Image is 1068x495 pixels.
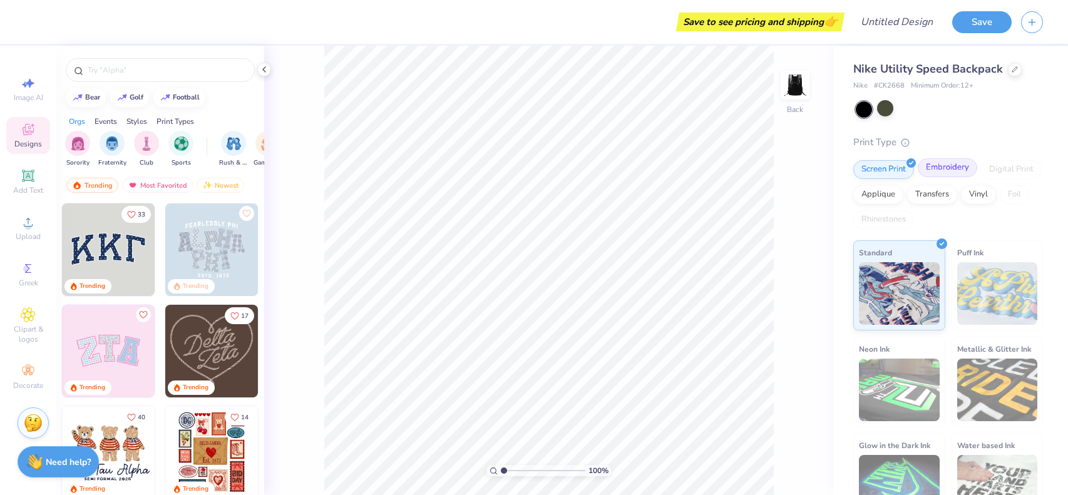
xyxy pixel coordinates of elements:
[134,131,159,168] button: filter button
[202,181,212,190] img: Newest.gif
[110,88,149,107] button: golf
[168,131,193,168] div: filter for Sports
[65,131,90,168] div: filter for Sorority
[911,81,973,91] span: Minimum Order: 12 +
[14,139,42,149] span: Designs
[16,232,41,242] span: Upload
[69,116,85,127] div: Orgs
[72,181,82,190] img: trending.gif
[239,206,254,221] button: Like
[219,131,248,168] button: filter button
[853,81,868,91] span: Nike
[65,131,90,168] button: filter button
[95,116,117,127] div: Events
[183,484,208,494] div: Trending
[14,93,43,103] span: Image AI
[957,359,1038,421] img: Metallic & Glitter Ink
[254,131,282,168] div: filter for Game Day
[851,9,943,34] input: Untitled Design
[121,409,151,426] button: Like
[254,131,282,168] button: filter button
[219,158,248,168] span: Rush & Bid
[853,210,914,229] div: Rhinestones
[227,136,241,151] img: Rush & Bid Image
[957,246,983,259] span: Puff Ink
[241,414,249,421] span: 14
[153,88,205,107] button: football
[907,185,957,204] div: Transfers
[6,324,50,344] span: Clipart & logos
[853,185,903,204] div: Applique
[66,158,90,168] span: Sorority
[98,158,126,168] span: Fraternity
[787,104,803,115] div: Back
[19,278,38,288] span: Greek
[241,313,249,319] span: 17
[157,116,194,127] div: Print Types
[981,160,1042,179] div: Digital Print
[225,409,254,426] button: Like
[117,94,127,101] img: trend_line.gif
[140,158,153,168] span: Club
[859,359,940,421] img: Neon Ink
[254,158,282,168] span: Game Day
[859,262,940,325] img: Standard
[155,305,247,397] img: 5ee11766-d822-42f5-ad4e-763472bf8dcf
[961,185,996,204] div: Vinyl
[258,203,351,296] img: a3f22b06-4ee5-423c-930f-667ff9442f68
[853,135,1043,150] div: Print Type
[853,160,914,179] div: Screen Print
[859,439,930,452] span: Glow in the Dark Ink
[859,246,892,259] span: Standard
[86,64,247,76] input: Try "Alpha"
[197,178,244,193] div: Newest
[258,305,351,397] img: ead2b24a-117b-4488-9b34-c08fd5176a7b
[121,206,151,223] button: Like
[155,203,247,296] img: edfb13fc-0e43-44eb-bea2-bf7fc0dd67f9
[853,61,1003,76] span: Nike Utility Speed Backpack
[80,383,105,392] div: Trending
[160,94,170,101] img: trend_line.gif
[85,94,100,101] div: bear
[225,307,254,324] button: Like
[679,13,841,31] div: Save to see pricing and shipping
[130,94,143,101] div: golf
[183,383,208,392] div: Trending
[219,131,248,168] div: filter for Rush & Bid
[80,484,105,494] div: Trending
[957,439,1015,452] span: Water based Ink
[183,282,208,291] div: Trending
[13,380,43,390] span: Decorate
[957,262,1038,325] img: Puff Ink
[136,307,151,322] button: Like
[168,131,193,168] button: filter button
[128,181,138,190] img: most_fav.gif
[1000,185,1029,204] div: Foil
[138,414,145,421] span: 40
[783,73,808,98] img: Back
[98,131,126,168] button: filter button
[261,136,275,151] img: Game Day Image
[73,94,83,101] img: trend_line.gif
[62,203,155,296] img: 3b9aba4f-e317-4aa7-a679-c95a879539bd
[957,342,1031,355] span: Metallic & Glitter Ink
[165,203,258,296] img: 5a4b4175-9e88-49c8-8a23-26d96782ddc6
[918,158,977,177] div: Embroidery
[824,14,838,29] span: 👉
[98,131,126,168] div: filter for Fraternity
[46,456,91,468] strong: Need help?
[126,116,147,127] div: Styles
[874,81,905,91] span: # CK2668
[952,11,1012,33] button: Save
[13,185,43,195] span: Add Text
[173,94,200,101] div: football
[66,178,118,193] div: Trending
[138,212,145,218] span: 33
[174,136,188,151] img: Sports Image
[140,136,153,151] img: Club Image
[80,282,105,291] div: Trending
[71,136,85,151] img: Sorority Image
[165,305,258,397] img: 12710c6a-dcc0-49ce-8688-7fe8d5f96fe2
[172,158,191,168] span: Sports
[859,342,890,355] span: Neon Ink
